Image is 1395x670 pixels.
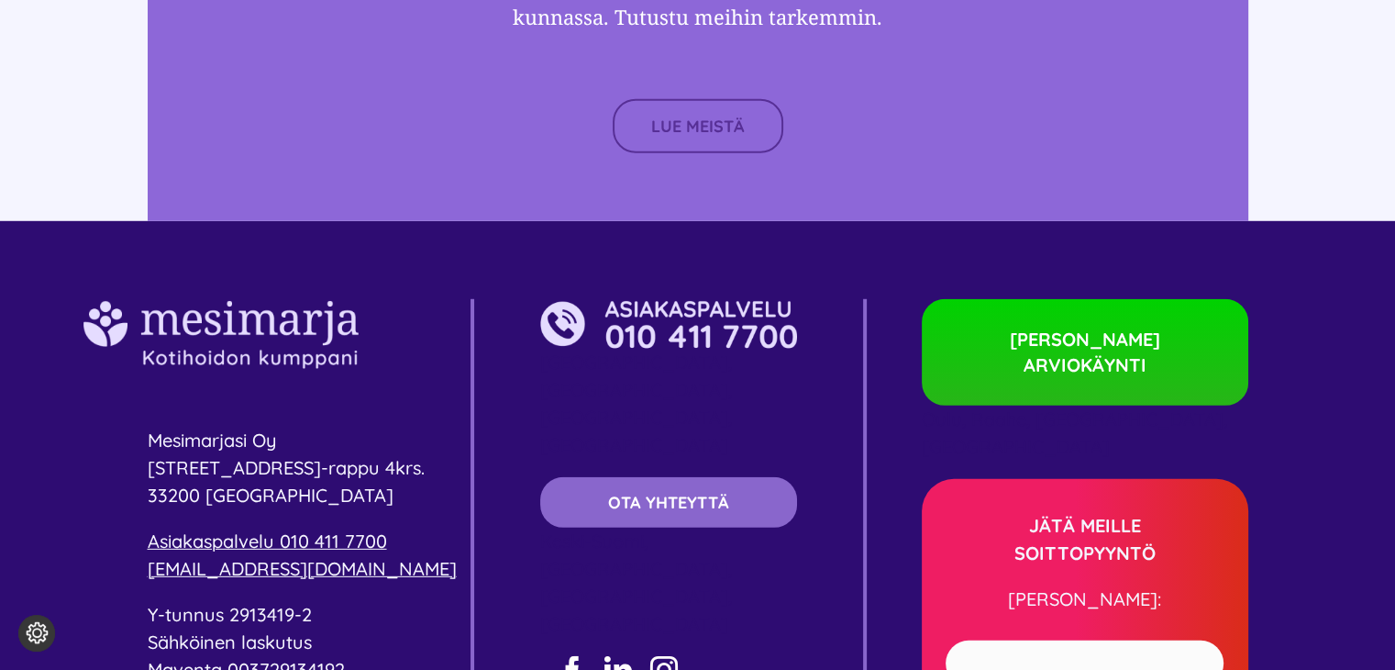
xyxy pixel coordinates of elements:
span: OTA YHTEYTTÄ [608,493,729,512]
a: 001Asset 6@2x [540,298,798,321]
span: Oulu, Raahe, [GEOGRAPHIC_DATA], [GEOGRAPHIC_DATA] [922,408,1227,458]
span: Y-tunnus 2913419-2 [148,603,312,626]
a: LUE MEISTÄ [613,99,783,153]
span: 33200 [GEOGRAPHIC_DATA] [148,484,393,507]
span: [STREET_ADDRESS]-rappu 4krs. [148,456,425,479]
a: OTA YHTEYTTÄ [540,477,798,528]
a: 001Asset 5@2x [83,298,359,321]
span: Mesimarjasi Oy [148,429,277,452]
strong: JÄTÄ MEILLE SOITTOPYYNTÖ [1014,514,1156,564]
span: Keski-Suomi, [GEOGRAPHIC_DATA], [GEOGRAPHIC_DATA], [GEOGRAPHIC_DATA] [540,530,732,635]
a: [EMAIL_ADDRESS][DOMAIN_NAME] [148,557,457,580]
button: Evästeasetukset [18,615,55,652]
span: [PERSON_NAME] ARVIOKÄYNTI [968,327,1202,378]
span: [GEOGRAPHIC_DATA], [GEOGRAPHIC_DATA], [GEOGRAPHIC_DATA], [GEOGRAPHIC_DATA] [540,351,732,456]
span: LUE MEISTÄ [651,117,745,136]
span: Sähköinen laskutus [148,631,312,653]
a: Asiakaspalvelu 010 411 7700 [148,530,387,553]
a: [PERSON_NAME] ARVIOKÄYNTI [922,299,1248,406]
span: [PERSON_NAME]: [1008,587,1161,610]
